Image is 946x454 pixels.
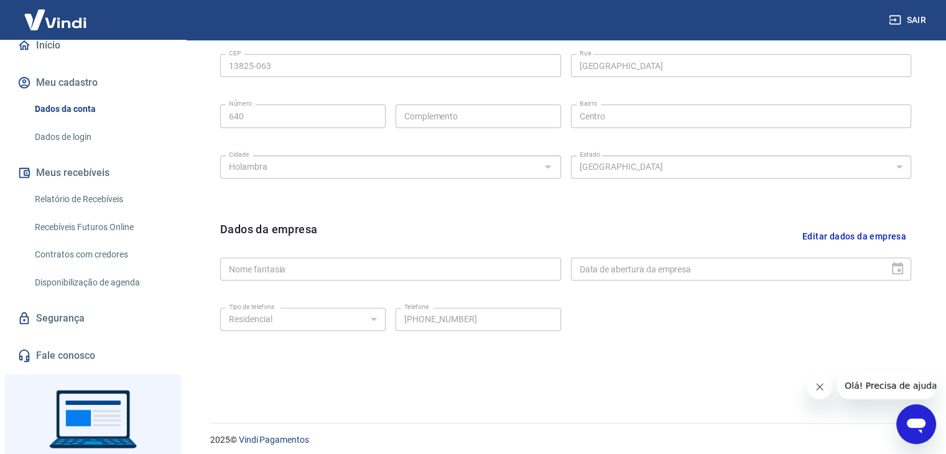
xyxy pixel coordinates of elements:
label: Bairro [580,99,597,108]
a: Dados da conta [30,96,171,122]
label: Rua [580,49,591,58]
label: Estado [580,150,600,159]
a: Segurança [15,305,171,332]
button: Editar dados da empresa [797,221,911,252]
a: Vindi Pagamentos [239,435,309,445]
label: Telefone [404,302,429,312]
iframe: Botão para abrir a janela de mensagens [896,404,936,444]
p: 2025 © [210,433,916,447]
iframe: Mensagem da empresa [837,372,936,399]
button: Sair [886,9,931,32]
a: Relatório de Recebíveis [30,187,171,212]
a: Disponibilização de agenda [30,270,171,295]
label: Cidade [229,150,249,159]
iframe: Fechar mensagem [807,374,832,399]
button: Meus recebíveis [15,159,171,187]
span: Olá! Precisa de ajuda? [7,9,104,19]
h6: Dados da empresa [220,221,317,252]
a: Início [15,32,171,59]
a: Contratos com credores [30,242,171,267]
input: Digite aqui algumas palavras para buscar a cidade [224,159,537,175]
a: Fale conosco [15,342,171,369]
a: Recebíveis Futuros Online [30,215,171,240]
label: CEP [229,49,241,58]
button: Meu cadastro [15,69,171,96]
input: DD/MM/YYYY [571,257,881,280]
label: Número [229,99,252,108]
a: Dados de login [30,124,171,150]
img: Vindi [15,1,96,39]
label: Tipo de telefone [229,302,274,312]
